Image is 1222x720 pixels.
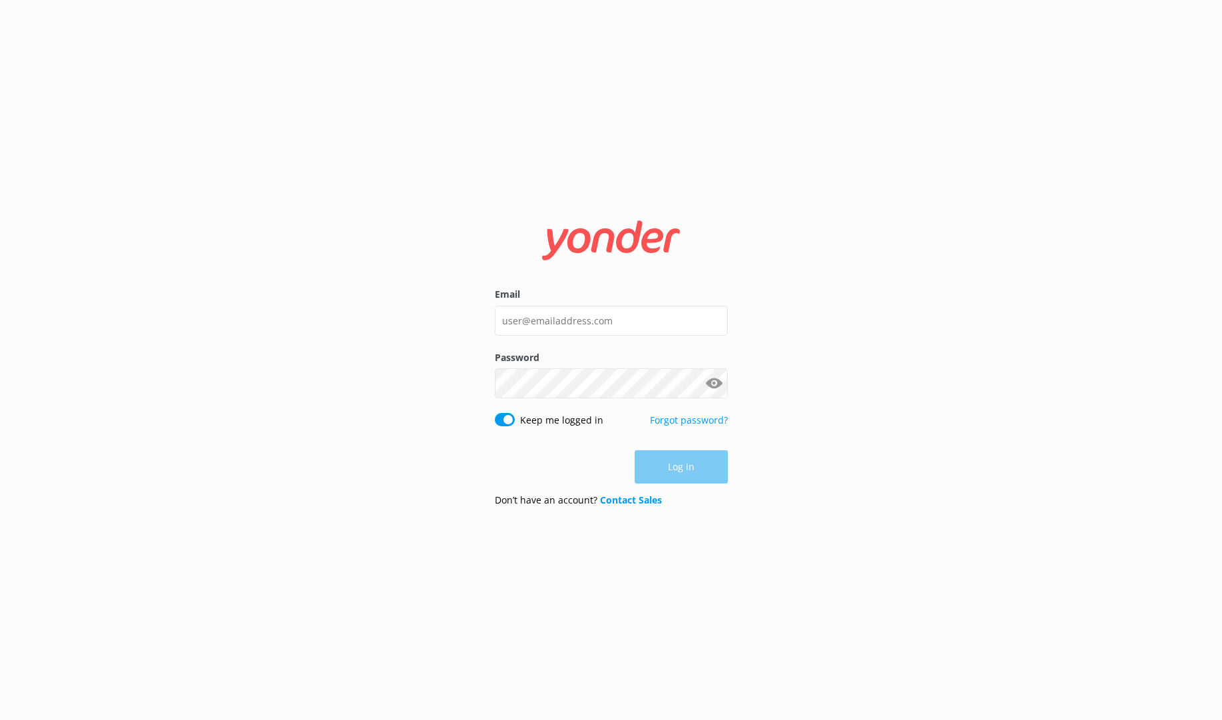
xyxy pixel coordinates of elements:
[495,287,728,302] label: Email
[701,370,728,397] button: Show password
[600,494,662,506] a: Contact Sales
[520,413,603,428] label: Keep me logged in
[495,350,728,365] label: Password
[495,493,662,508] p: Don’t have an account?
[495,306,728,336] input: user@emailaddress.com
[650,414,728,426] a: Forgot password?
